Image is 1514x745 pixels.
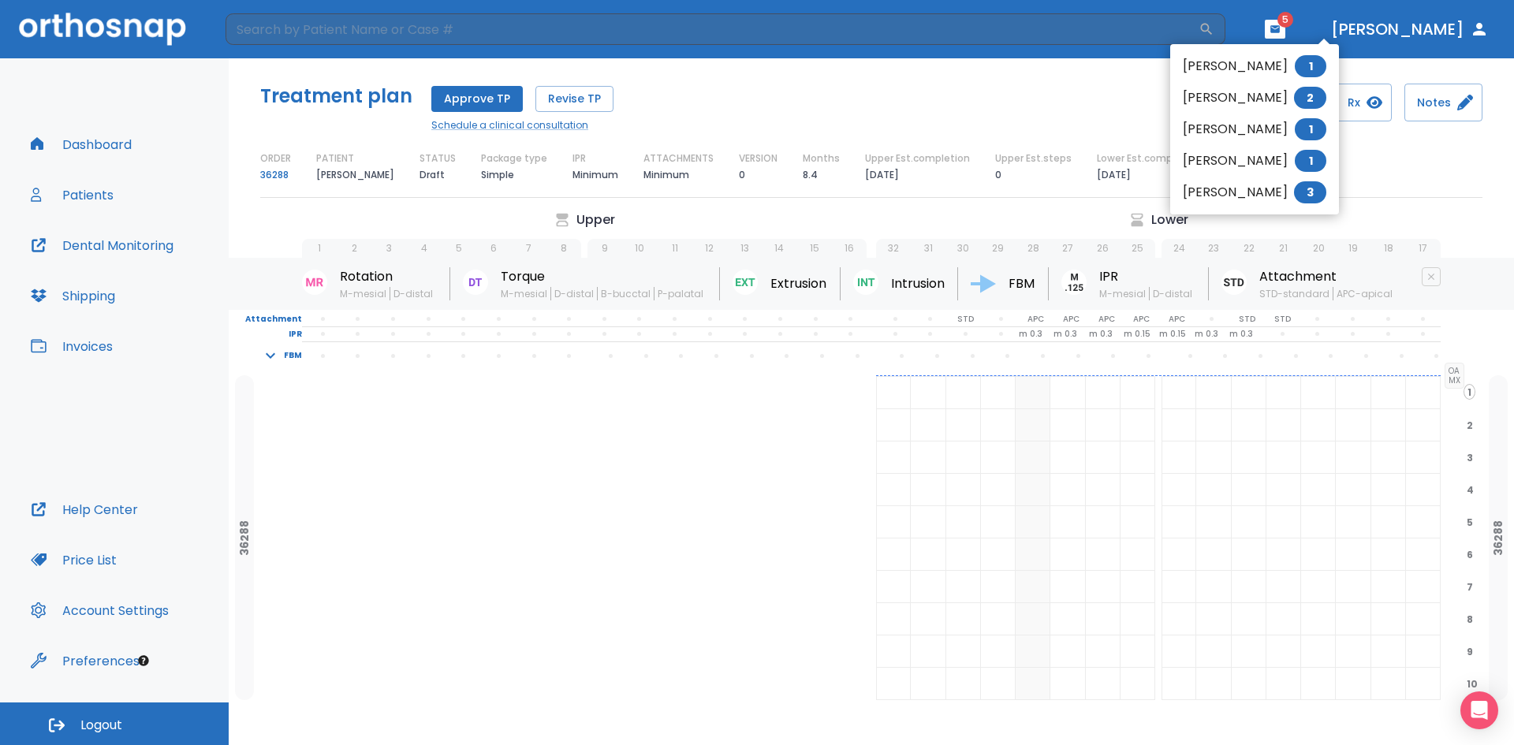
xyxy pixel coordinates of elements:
[1294,87,1326,109] span: 2
[1170,82,1339,114] li: [PERSON_NAME]
[1170,177,1339,208] li: [PERSON_NAME]
[1294,181,1326,203] span: 3
[1295,150,1326,172] span: 1
[1295,55,1326,77] span: 1
[1170,145,1339,177] li: [PERSON_NAME]
[1295,118,1326,140] span: 1
[1460,691,1498,729] div: Open Intercom Messenger
[1170,114,1339,145] li: [PERSON_NAME]
[1170,50,1339,82] li: [PERSON_NAME]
